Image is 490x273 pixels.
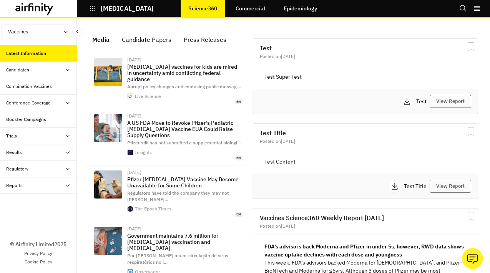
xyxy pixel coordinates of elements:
[264,158,467,166] p: Test Content
[466,42,476,51] svg: Bookmark Report
[404,184,430,189] p: Test Title
[6,165,28,172] div: Regulatory
[264,243,464,258] b: FDA’s advisors back Moderna and Pfizer in under 5s, however, RWD data shows vaccine uptake declin...
[88,165,249,222] a: [DATE]Pfizer [MEDICAL_DATA] Vaccine May Become Unavailable for Some ChildrenRegulators have told ...
[260,130,471,136] h2: Test Title
[264,73,467,81] p: Test Super Test
[416,99,430,104] p: Test
[94,227,122,255] img: https%3A%2F%2Fbordalo.observador.pt%2Fv2%2Frs%3Afill%3A770%3A403%2Fc%3A1440%3A808%3Anowe%3A0%3A15...
[260,54,471,59] div: Posted on [DATE]
[127,170,243,175] div: [DATE]
[430,180,471,193] button: View Report
[25,258,52,265] a: Cookie Policy
[135,207,171,211] div: The Epoch Times
[127,233,243,251] p: Government maintains 7.6 million for [MEDICAL_DATA] vaccination and [MEDICAL_DATA]
[94,114,122,142] img: BABQUQKNOJHKLCNN4IIR67OLRM.jpg
[122,34,171,45] div: Candidate Papers
[127,114,243,118] div: [DATE]
[72,26,82,36] button: Close Sidebar
[92,34,110,45] div: Media
[127,64,243,82] p: [MEDICAL_DATA] vaccines for kids are mired in uncertainty amid conflicting federal guidance
[260,45,471,51] h2: Test
[6,149,22,156] div: Results
[235,212,243,217] span: en
[89,2,154,15] button: [MEDICAL_DATA]
[462,248,483,269] button: Ask our analysts
[128,206,133,212] img: favicon.6341f3c4.ico
[235,156,243,160] span: en
[6,116,46,123] div: Booster Campaigns
[135,150,152,155] div: Insights
[260,224,471,228] div: Posted on [DATE]
[88,53,249,109] a: [DATE][MEDICAL_DATA] vaccines for kids are mired in uncertainty amid conflicting federal guidance...
[6,182,23,189] div: Reports
[127,58,243,62] div: [DATE]
[127,176,243,189] p: Pfizer [MEDICAL_DATA] Vaccine May Become Unavailable for Some Children
[466,212,476,221] svg: Bookmark Report
[260,139,471,144] div: Posted on [DATE]
[2,25,75,39] button: Vaccines
[184,34,226,45] div: Press Releases
[6,50,46,57] div: Latest Information
[188,5,217,12] p: Science360
[128,94,133,99] img: apple-touch-icon.png
[94,170,122,199] img: pfizer-vaccine-in-hartford-1080x720.jpg
[10,240,66,248] p: © Airfinity Limited 2025
[430,95,471,108] button: View Report
[24,250,52,257] a: Privacy Policy
[235,99,243,104] span: en
[6,132,17,139] div: Trials
[127,84,241,89] span: Abrupt policy changes and confusing public messagi …
[94,58,122,86] img: BtRpBBWNBuqS5U4osDPjVY.jpg
[135,94,161,99] div: Live Science
[127,120,243,138] p: A US FDA Move to Revoke Pfizer’s Pediatric [MEDICAL_DATA] Vaccine EUA Could Raise Supply Questions
[127,253,228,265] span: Por [PERSON_NAME] maior circulação de vírus respiratórios no i …
[459,2,467,15] button: Search
[6,66,29,73] div: Candidates
[6,99,51,106] div: Conference Coverage
[260,215,471,221] h2: Vaccines Science360 Weekly Report [DATE]
[88,109,249,165] a: [DATE]A US FDA Move to Revoke Pfizer’s Pediatric [MEDICAL_DATA] Vaccine EUA Could Raise Supply Qu...
[6,83,52,90] div: Combination Vaccines
[101,5,154,12] p: [MEDICAL_DATA]
[127,190,229,202] span: Regulators have told the company they may not [PERSON_NAME] …
[466,127,476,136] svg: Bookmark Report
[127,140,241,146] span: Pfizer still has not submitted a supplemental biologi …
[127,227,243,231] div: [DATE]
[128,150,133,155] img: favicon-insights.ico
